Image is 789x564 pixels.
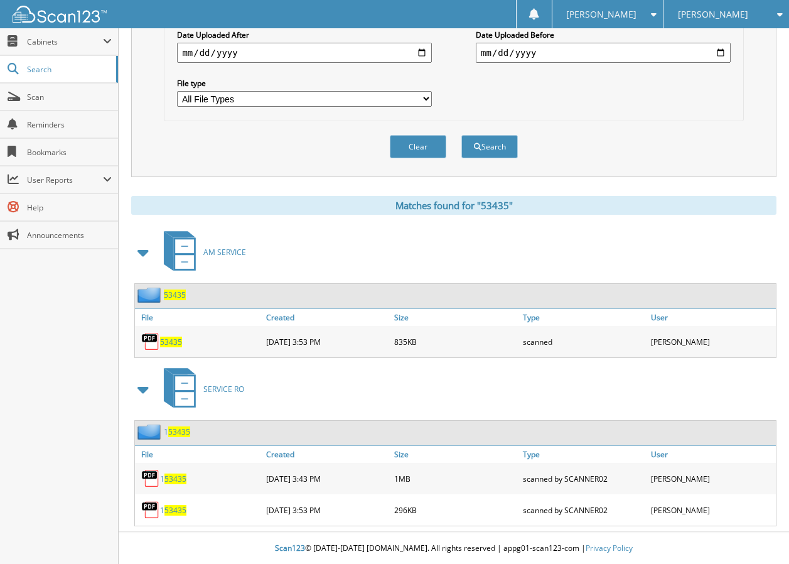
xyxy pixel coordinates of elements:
[177,43,432,63] input: start
[141,501,160,519] img: PDF.png
[678,11,748,18] span: [PERSON_NAME]
[135,309,263,326] a: File
[131,196,776,215] div: Matches found for "53435"
[263,309,391,326] a: Created
[27,36,103,47] span: Cabinets
[391,497,519,523] div: 296KB
[160,337,182,347] a: 53435
[391,466,519,491] div: 1MB
[648,329,776,354] div: [PERSON_NAME]
[137,424,164,440] img: folder2.png
[726,504,789,564] iframe: Chat Widget
[391,309,519,326] a: Size
[27,230,112,241] span: Announcements
[461,135,518,158] button: Search
[391,329,519,354] div: 835KB
[141,469,160,488] img: PDF.png
[27,175,103,185] span: User Reports
[648,466,776,491] div: [PERSON_NAME]
[141,332,160,351] img: PDF.png
[390,135,446,158] button: Clear
[13,6,107,23] img: scan123-logo-white.svg
[27,119,112,130] span: Reminders
[520,466,648,491] div: scanned by SCANNER02
[177,30,432,40] label: Date Uploaded After
[203,247,246,258] span: AM SERVICE
[164,426,190,437] a: 153435
[27,64,110,75] span: Search
[203,384,244,394] span: SERVICE RO
[263,497,391,523] div: [DATE] 3:53 PM
[391,446,519,463] a: Size
[566,11,636,18] span: [PERSON_NAME]
[648,309,776,326] a: User
[135,446,263,463] a: File
[177,78,432,89] label: File type
[263,329,391,354] div: [DATE] 3:53 PM
[648,497,776,523] div: [PERSON_NAME]
[520,329,648,354] div: scanned
[168,426,190,437] span: 53435
[520,497,648,523] div: scanned by SCANNER02
[476,43,731,63] input: end
[160,505,186,516] a: 153435
[164,290,186,300] a: 53435
[648,446,776,463] a: User
[263,466,391,491] div: [DATE] 3:43 PM
[164,505,186,516] span: 53435
[27,147,112,158] span: Bookmarks
[520,446,648,463] a: Type
[137,287,164,303] img: folder2.png
[27,202,112,213] span: Help
[520,309,648,326] a: Type
[476,30,731,40] label: Date Uploaded Before
[156,364,244,414] a: SERVICE RO
[119,533,789,564] div: © [DATE]-[DATE] [DOMAIN_NAME]. All rights reserved | appg01-scan123-com |
[160,474,186,484] a: 153435
[27,92,112,102] span: Scan
[263,446,391,463] a: Created
[586,543,633,553] a: Privacy Policy
[275,543,305,553] span: Scan123
[164,474,186,484] span: 53435
[156,227,246,277] a: AM SERVICE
